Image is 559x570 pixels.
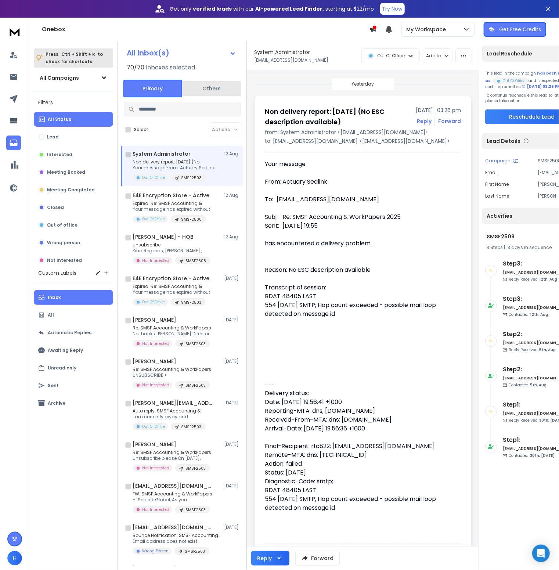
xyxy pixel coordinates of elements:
span: 70 / 70 [127,63,144,72]
h3: Filters [34,97,113,108]
h1: Non delivery report: [DATE] (No ESC description available) [265,107,411,127]
p: Get only with our starting at $22/mo [170,5,374,12]
p: First Name [485,181,509,187]
button: Automatic Replies [34,325,113,340]
span: 5th, Aug [530,382,547,388]
img: logo [7,25,22,39]
button: Wrong person [34,235,113,250]
h1: [PERSON_NAME] [133,441,176,448]
p: Re: SMSF Accounting & WorkPapers [133,325,211,331]
p: FW: SMSF Accounting & WorkPapers [133,491,212,497]
p: 12 Aug [224,192,241,198]
span: 12th, Aug [539,277,557,282]
button: Lead [34,130,113,144]
span: Ctrl + Shift + k [60,50,96,58]
label: Select [134,127,148,133]
p: Not Interested [142,258,169,263]
button: All Inbox(s) [121,46,242,60]
p: unsubscribe [133,242,210,248]
p: SMSF2508 [181,217,202,222]
p: All Status [48,116,71,122]
p: Out Of Office [142,216,165,222]
p: Archive [48,400,65,406]
p: SMSF2503 [181,424,201,430]
p: Reply Received [509,277,557,282]
button: Interested [34,147,113,162]
div: Reply [257,555,272,562]
p: Email [485,170,498,176]
h1: System Administrator [133,150,191,158]
p: No thanks [PERSON_NAME] Director [133,331,211,337]
p: SMSF2508 [185,258,206,264]
p: Contacted [509,382,547,388]
p: I am currently away and [133,414,206,420]
p: Email address does not exist [133,538,221,544]
h1: [PERSON_NAME] - HQB [133,233,194,241]
h1: All Campaigns [40,74,79,82]
div: Open Intercom Messenger [532,545,550,562]
p: Unsubscribe please On [DATE], [133,455,211,461]
p: [DATE] [224,441,241,447]
button: Closed [34,200,113,215]
p: Your message From: Actuary Sealink [133,165,215,171]
p: [DATE] [224,275,241,281]
p: SMSF2503 [181,300,201,305]
p: Yesterday [352,81,374,87]
p: [DATE] [224,317,241,323]
p: SMSF2503 [185,549,205,554]
p: Not Interested [142,465,169,471]
button: All [34,308,113,322]
p: Auto reply: SMSF Accounting & [133,408,206,414]
p: [DATE] : 03:26 pm [416,107,461,114]
p: 12 Aug [224,234,241,240]
p: Expired: Re: SMSF Accounting & [133,284,210,289]
p: Campaign [485,158,511,164]
button: Unread only [34,361,113,375]
p: Contacted [509,453,555,458]
p: Sent [48,383,59,389]
p: [DATE] [224,483,241,489]
p: Lead Details [487,137,520,145]
button: Primary [123,80,182,97]
h1: [PERSON_NAME] [133,358,176,365]
p: Get Free Credits [499,26,541,33]
p: Out Of Office [503,78,526,84]
p: [EMAIL_ADDRESS][DOMAIN_NAME] [254,57,328,63]
p: SMSF2508 [181,175,202,181]
span: 3 Steps [487,244,503,250]
p: Meeting Completed [47,187,95,193]
button: Try Now [380,3,405,15]
p: Bounce Notification: SMSF Accounting & [133,533,221,538]
p: Re: SMSF Accounting & WorkPapers [133,450,211,455]
strong: verified leads [193,5,232,12]
p: [DATE] [224,524,241,530]
h1: System Administrator [254,48,310,56]
p: Last Name [485,193,509,199]
button: All Campaigns [34,71,113,85]
p: Lead Reschedule [487,50,532,57]
h1: E4E Encryption Store - Active [133,275,209,282]
span: 13 days in sequence [506,244,552,250]
button: H [7,551,22,566]
button: Forward [295,551,340,566]
h3: Custom Labels [38,269,76,277]
p: Out Of Office [377,53,405,59]
button: Archive [34,396,113,411]
p: Not Interested [47,257,82,263]
p: Try Now [382,5,403,12]
button: Meeting Booked [34,165,113,180]
h1: [PERSON_NAME][EMAIL_ADDRESS][DOMAIN_NAME] [133,399,213,407]
p: Contacted [509,312,548,317]
p: Kind Regards, [PERSON_NAME] , [133,248,210,254]
p: to: [EMAIL_ADDRESS][DOMAIN_NAME] <[EMAIL_ADDRESS][DOMAIN_NAME]> [265,137,461,145]
p: Press to check for shortcuts. [46,51,103,65]
button: All Status [34,112,113,127]
h1: Onebox [42,25,369,34]
p: [DATE] [224,358,241,364]
button: Reply [417,118,432,125]
button: Others [182,80,241,97]
p: Hi Sealink Global, As you [133,497,212,503]
p: SMSF2503 [185,466,206,471]
p: Automatic Replies [48,330,91,336]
